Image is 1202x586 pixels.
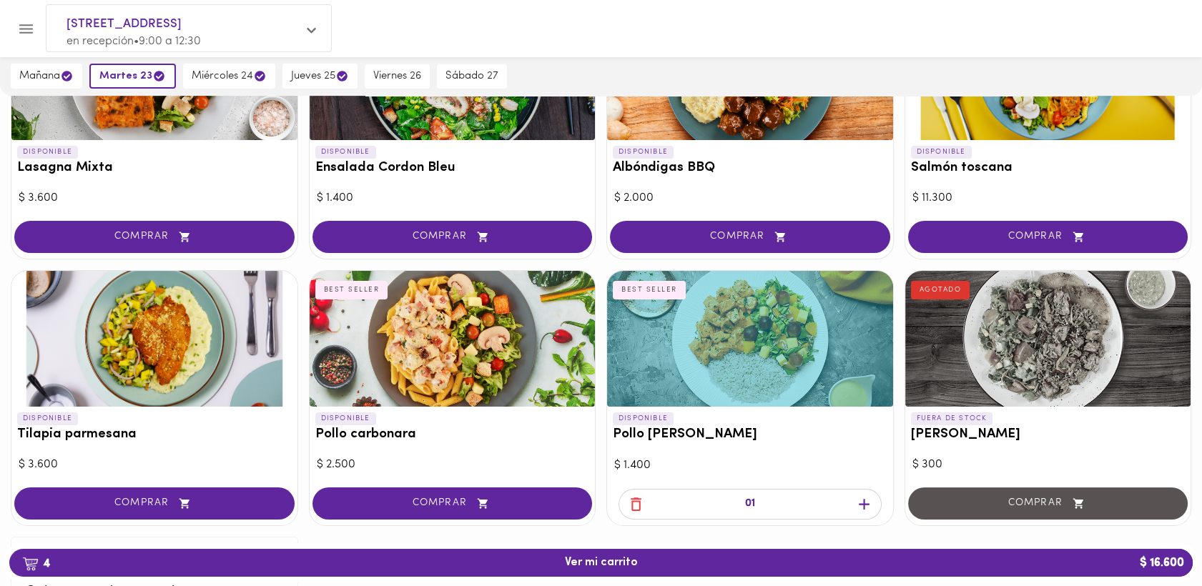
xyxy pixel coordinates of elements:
span: [STREET_ADDRESS] [66,15,297,34]
p: 01 [745,496,755,512]
h3: Lasagna Mixta [17,161,292,176]
div: $ 3.600 [19,190,290,207]
div: $ 11.300 [912,190,1184,207]
img: cart.png [22,557,39,571]
button: martes 23 [89,64,176,89]
p: DISPONIBLE [17,412,78,425]
span: mañana [19,69,74,83]
p: DISPONIBLE [613,412,674,425]
button: viernes 26 [365,64,430,89]
div: Pollo carbonara [310,271,596,407]
div: BEST SELLER [315,281,388,299]
div: $ 1.400 [317,190,588,207]
h3: Albóndigas BBQ [613,161,887,176]
span: martes 23 [99,69,166,83]
span: viernes 26 [373,70,421,83]
button: Menu [9,11,44,46]
button: COMPRAR [610,221,890,253]
button: mañana [11,64,82,89]
span: sábado 27 [445,70,498,83]
p: DISPONIBLE [315,146,376,159]
b: 4 [14,554,59,572]
p: DISPONIBLE [17,146,78,159]
span: COMPRAR [330,497,575,510]
button: jueves 25 [282,64,358,89]
p: FUERA DE STOCK [911,412,993,425]
button: COMPRAR [908,221,1188,253]
span: Ver mi carrito [565,556,638,570]
button: COMPRAR [312,221,593,253]
button: COMPRAR [312,487,593,520]
div: Tilapia parmesana [11,271,297,407]
span: COMPRAR [628,231,872,243]
div: $ 300 [912,457,1184,473]
button: COMPRAR [14,487,295,520]
h3: Pollo carbonara [315,427,590,442]
span: miércoles 24 [192,69,267,83]
p: DISPONIBLE [315,412,376,425]
div: BEST SELLER [613,281,686,299]
span: jueves 25 [291,69,349,83]
p: DISPONIBLE [613,146,674,159]
span: COMPRAR [32,231,277,243]
button: COMPRAR [14,221,295,253]
span: en recepción • 9:00 a 12:30 [66,36,201,47]
span: COMPRAR [32,497,277,510]
button: sábado 27 [437,64,507,89]
h3: [PERSON_NAME] [911,427,1186,442]
span: COMPRAR [330,231,575,243]
div: AGOTADO [911,281,970,299]
div: Arroz chaufa [905,271,1191,407]
span: COMPRAR [926,231,1171,243]
div: Pollo Tikka Massala [607,271,893,407]
p: DISPONIBLE [911,146,972,159]
h3: Tilapia parmesana [17,427,292,442]
div: $ 2.000 [614,190,886,207]
button: 4Ver mi carrito$ 16.600 [9,549,1193,577]
button: miércoles 24 [183,64,275,89]
iframe: Messagebird Livechat Widget [1119,503,1188,572]
h3: Ensalada Cordon Bleu [315,161,590,176]
h3: Salmón toscana [911,161,1186,176]
div: $ 3.600 [19,457,290,473]
div: $ 1.400 [614,457,886,474]
div: $ 2.500 [317,457,588,473]
h3: Pollo [PERSON_NAME] [613,427,887,442]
